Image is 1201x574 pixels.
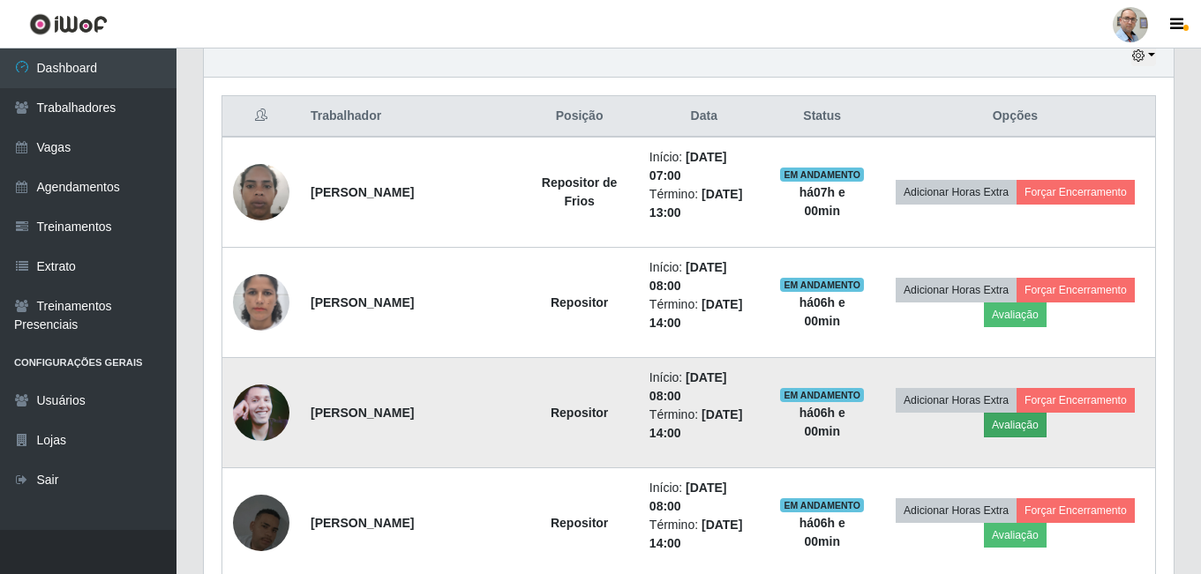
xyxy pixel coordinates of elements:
th: Status [769,96,875,138]
time: [DATE] 08:00 [649,370,727,403]
span: EM ANDAMENTO [780,498,864,512]
time: [DATE] 08:00 [649,481,727,513]
li: Término: [649,185,759,222]
strong: há 06 h e 00 min [799,406,845,438]
strong: Repositor [551,295,608,309]
strong: há 06 h e 00 min [799,516,845,548]
button: Forçar Encerramento [1017,388,1135,413]
strong: [PERSON_NAME] [311,185,414,199]
button: Avaliação [984,523,1047,548]
li: Início: [649,258,759,295]
img: 1749214406807.jpeg [233,252,289,353]
li: Término: [649,406,759,443]
th: Posição [520,96,638,138]
button: Forçar Encerramento [1017,278,1135,302]
img: CoreUI Logo [29,13,108,35]
strong: [PERSON_NAME] [311,295,414,309]
span: EM ANDAMENTO [780,388,864,402]
li: Término: [649,295,759,332]
button: Adicionar Horas Extra [896,498,1017,523]
img: 1689167458018.jpeg [233,362,289,463]
img: 1756946405687.jpeg [233,473,289,573]
button: Forçar Encerramento [1017,498,1135,523]
img: 1732878359290.jpeg [233,154,289,229]
button: Forçar Encerramento [1017,180,1135,205]
button: Avaliação [984,302,1047,327]
span: EM ANDAMENTO [780,278,864,292]
strong: Repositor [551,406,608,420]
time: [DATE] 08:00 [649,260,727,293]
button: Adicionar Horas Extra [896,278,1017,302]
strong: [PERSON_NAME] [311,516,414,530]
strong: Repositor de Frios [542,175,618,208]
th: Data [639,96,769,138]
span: EM ANDAMENTO [780,168,864,182]
li: Início: [649,148,759,185]
button: Adicionar Horas Extra [896,180,1017,205]
button: Adicionar Horas Extra [896,388,1017,413]
button: Avaliação [984,413,1047,437]
strong: há 06 h e 00 min [799,295,845,328]
strong: [PERSON_NAME] [311,406,414,420]
li: Início: [649,479,759,516]
li: Término: [649,516,759,553]
strong: Repositor [551,516,608,530]
time: [DATE] 07:00 [649,150,727,183]
th: Opções [875,96,1156,138]
strong: há 07 h e 00 min [799,185,845,218]
li: Início: [649,369,759,406]
th: Trabalhador [300,96,520,138]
